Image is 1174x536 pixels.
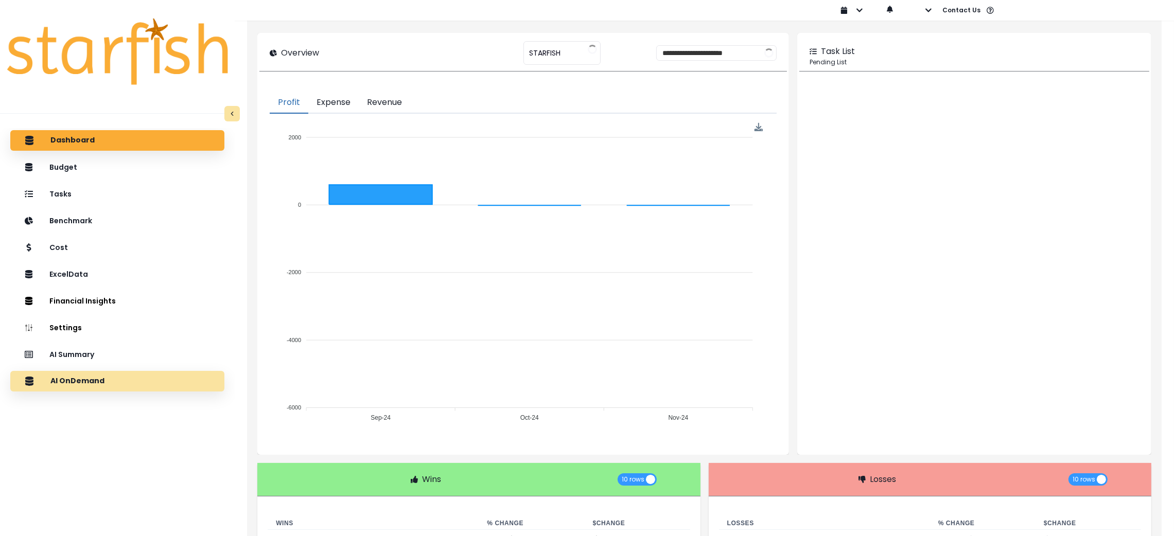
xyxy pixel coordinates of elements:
p: Pending List [810,58,1139,67]
p: Wins [422,473,441,486]
p: Task List [821,45,855,58]
p: Cost [49,243,68,252]
p: Overview [281,47,319,59]
p: Losses [870,473,896,486]
tspan: Nov-24 [669,415,689,422]
button: Budget [10,157,224,177]
tspan: Oct-24 [520,415,539,422]
button: Cost [10,237,224,258]
th: % Change [479,517,584,530]
button: Settings [10,317,224,338]
th: $ Change [1036,517,1141,530]
p: Dashboard [50,136,95,145]
img: Download Profit [755,123,763,132]
p: Budget [49,163,77,172]
div: Menu [755,123,763,132]
th: Losses [719,517,930,530]
button: Dashboard [10,130,224,151]
p: AI OnDemand [50,377,104,386]
span: 10 rows [622,473,644,486]
button: Revenue [359,92,410,114]
tspan: 0 [298,202,301,208]
tspan: Sep-24 [371,415,391,422]
tspan: -4000 [287,337,301,343]
th: $ Change [585,517,690,530]
tspan: 2000 [289,134,301,140]
p: Tasks [49,190,72,199]
th: % Change [930,517,1036,530]
span: 10 rows [1073,473,1095,486]
tspan: -6000 [287,404,301,410]
button: Expense [308,92,359,114]
button: Benchmark [10,210,224,231]
tspan: -2000 [287,269,301,275]
button: Tasks [10,184,224,204]
span: STARFISH [529,42,560,64]
button: AI Summary [10,344,224,365]
button: AI OnDemand [10,371,224,391]
p: ExcelData [49,270,88,279]
th: Wins [268,517,479,530]
p: AI Summary [49,350,94,359]
button: Profit [270,92,308,114]
p: Benchmark [49,217,92,225]
button: Financial Insights [10,291,224,311]
button: ExcelData [10,264,224,284]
